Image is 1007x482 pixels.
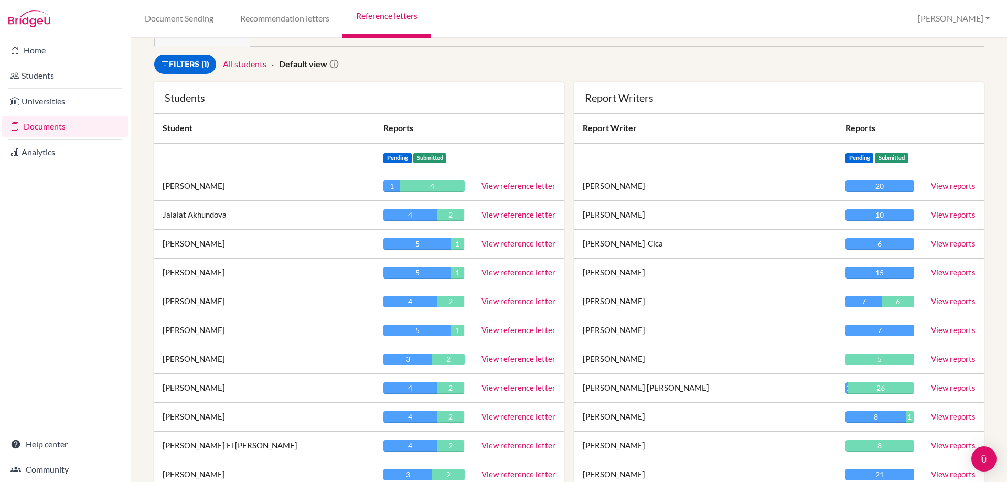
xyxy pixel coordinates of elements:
div: 2 [437,209,464,221]
div: 1 [845,382,848,394]
a: All students [223,59,266,69]
a: View reference letter [481,210,555,219]
div: 4 [383,440,437,452]
a: View reports [931,469,976,479]
a: Documents [2,116,128,137]
div: Open Intercom Messenger [971,446,997,472]
a: Community [2,459,128,480]
td: [PERSON_NAME] [154,287,375,316]
div: Students [165,92,553,103]
a: View reports [931,354,976,363]
div: 3 [383,469,432,480]
div: 4 [383,296,437,307]
div: 4 [383,411,437,423]
div: 1 [906,411,913,423]
a: Filters (1) [154,55,216,74]
div: 4 [383,382,437,394]
a: View reports [931,383,976,392]
div: 2 [437,411,464,423]
span: Submitted [875,153,908,163]
a: View reports [931,325,976,335]
td: [PERSON_NAME] [154,316,375,345]
div: 20 [845,180,914,192]
td: [PERSON_NAME] El [PERSON_NAME] [154,432,375,460]
td: [PERSON_NAME] [154,259,375,287]
td: [PERSON_NAME] [574,432,837,460]
div: Report Writers [585,92,973,103]
a: View reports [931,267,976,277]
a: View reference letter [481,296,555,306]
a: View reference letter [481,239,555,248]
span: Pending [383,153,412,163]
img: Bridge-U [8,10,50,27]
th: Report Writer [574,114,837,143]
div: 6 [882,296,913,307]
div: 1 [451,238,464,250]
td: [PERSON_NAME] [574,172,837,201]
span: Submitted [413,153,447,163]
td: [PERSON_NAME] [574,287,837,316]
td: [PERSON_NAME] [154,345,375,374]
th: Reports [837,114,923,143]
a: View reference letter [481,441,555,450]
td: [PERSON_NAME] [574,259,837,287]
div: 5 [383,325,451,336]
span: Pending [845,153,874,163]
th: Student [154,114,375,143]
div: 8 [845,440,914,452]
td: [PERSON_NAME] [PERSON_NAME] [574,374,837,403]
a: View reports [931,296,976,306]
td: [PERSON_NAME] [574,316,837,345]
a: View reports [931,239,976,248]
td: [PERSON_NAME]-Cica [574,230,837,259]
div: 2 [432,469,465,480]
div: 4 [383,209,437,221]
td: Jalalat Akhundova [154,201,375,230]
a: View reports [931,181,976,190]
td: [PERSON_NAME] [574,403,837,432]
a: Analytics [2,142,128,163]
div: 8 [845,411,906,423]
div: 2 [432,354,465,365]
a: View reports [931,441,976,450]
div: 5 [845,354,914,365]
a: View reports [931,210,976,219]
strong: Default view [279,59,327,69]
div: 5 [383,238,451,250]
div: 7 [845,325,914,336]
td: [PERSON_NAME] [154,403,375,432]
td: [PERSON_NAME] [154,172,375,201]
a: View reference letter [481,181,555,190]
a: View reference letter [481,412,555,421]
a: Universities [2,91,128,112]
th: Reports [375,114,564,143]
td: [PERSON_NAME] [574,201,837,230]
a: View reference letter [481,267,555,277]
div: 26 [848,382,914,394]
td: [PERSON_NAME] [574,345,837,374]
a: View reference letter [481,354,555,363]
a: Students [2,65,128,86]
a: Home [2,40,128,61]
div: 4 [400,180,465,192]
button: [PERSON_NAME] [913,9,994,28]
a: View reference letter [481,325,555,335]
a: Help center [2,434,128,455]
td: [PERSON_NAME] [154,374,375,403]
div: 1 [451,267,464,279]
div: 5 [383,267,451,279]
div: 2 [437,382,464,394]
div: 1 [451,325,464,336]
div: 10 [845,209,914,221]
div: 15 [845,267,914,279]
div: 3 [383,354,432,365]
div: 2 [437,440,464,452]
a: View reference letter [481,469,555,479]
div: 1 [383,180,400,192]
td: [PERSON_NAME] [154,230,375,259]
div: 21 [845,469,914,480]
div: 6 [845,238,914,250]
a: View reference letter [481,383,555,392]
a: View reports [931,412,976,421]
div: 7 [845,296,882,307]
